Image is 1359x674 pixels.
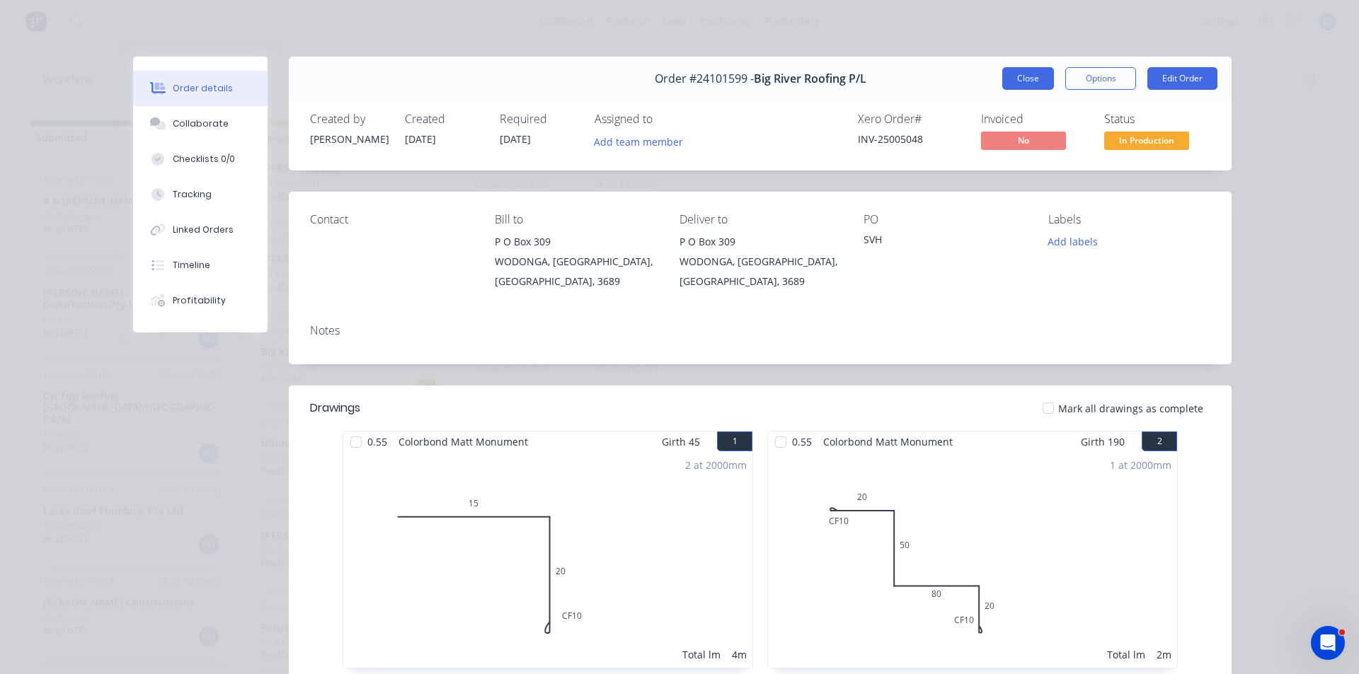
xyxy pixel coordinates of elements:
div: 1 at 2000mm [1110,458,1171,472]
button: 2 [1142,431,1177,451]
div: INV-25005048 [858,132,964,146]
div: Status [1104,112,1210,126]
div: Created by [310,112,388,126]
span: 0.55 [786,431,818,452]
button: Profitability [133,283,268,318]
div: Deliver to [679,213,842,226]
button: Collaborate [133,106,268,141]
button: In Production [1104,132,1189,153]
div: Tracking [173,188,212,201]
button: Linked Orders [133,212,268,248]
div: WODONGA, [GEOGRAPHIC_DATA], [GEOGRAPHIC_DATA], 3689 [679,252,842,291]
span: In Production [1104,132,1189,149]
div: Drawings [310,400,360,417]
div: Timeline [173,259,210,272]
button: Order details [133,71,268,106]
div: P O Box 309 [495,232,657,252]
div: P O Box 309WODONGA, [GEOGRAPHIC_DATA], [GEOGRAPHIC_DATA], 3689 [495,232,657,291]
button: Tracking [133,177,268,212]
span: 0.55 [362,431,393,452]
div: 0CF10205080CF10201 at 2000mmTotal lm2m [768,452,1177,668]
span: [DATE] [405,132,436,146]
div: 2 at 2000mm [685,458,747,472]
div: PO [864,213,1026,226]
div: Profitability [173,294,226,307]
div: 2m [1157,647,1171,662]
span: Girth 45 [662,431,700,452]
div: [PERSON_NAME] [310,132,388,146]
span: No [981,132,1066,149]
span: Colorbond Matt Monument [393,431,534,452]
div: P O Box 309WODONGA, [GEOGRAPHIC_DATA], [GEOGRAPHIC_DATA], 3689 [679,232,842,291]
div: Order details [173,82,233,95]
button: Options [1065,67,1136,90]
div: Assigned to [595,112,736,126]
button: Add team member [595,132,691,151]
button: Add labels [1040,232,1106,251]
div: 4m [732,647,747,662]
button: Close [1002,67,1054,90]
div: Linked Orders [173,223,234,236]
div: Bill to [495,213,657,226]
button: Checklists 0/0 [133,141,268,177]
div: Xero Order # [858,112,964,126]
span: Order #24101599 - [655,72,754,86]
span: Big River Roofing P/L [754,72,866,86]
iframe: Intercom live chat [1311,626,1345,660]
div: Contact [310,213,472,226]
span: [DATE] [500,132,531,146]
div: Labels [1048,213,1210,226]
div: SVH [864,232,1026,252]
span: Girth 190 [1081,431,1125,452]
div: Total lm [1107,647,1145,662]
div: WODONGA, [GEOGRAPHIC_DATA], [GEOGRAPHIC_DATA], 3689 [495,252,657,291]
div: P O Box 309 [679,232,842,252]
button: Timeline [133,248,268,283]
div: Required [500,112,578,126]
button: Add team member [587,132,691,151]
button: Edit Order [1147,67,1217,90]
div: Total lm [682,647,721,662]
div: Created [405,112,483,126]
div: Invoiced [981,112,1087,126]
span: Mark all drawings as complete [1058,401,1203,416]
div: 015CF10202 at 2000mmTotal lm4m [343,452,752,668]
span: Colorbond Matt Monument [818,431,958,452]
div: Checklists 0/0 [173,153,235,165]
button: 1 [717,431,752,451]
div: Collaborate [173,117,229,130]
div: Notes [310,324,1210,337]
